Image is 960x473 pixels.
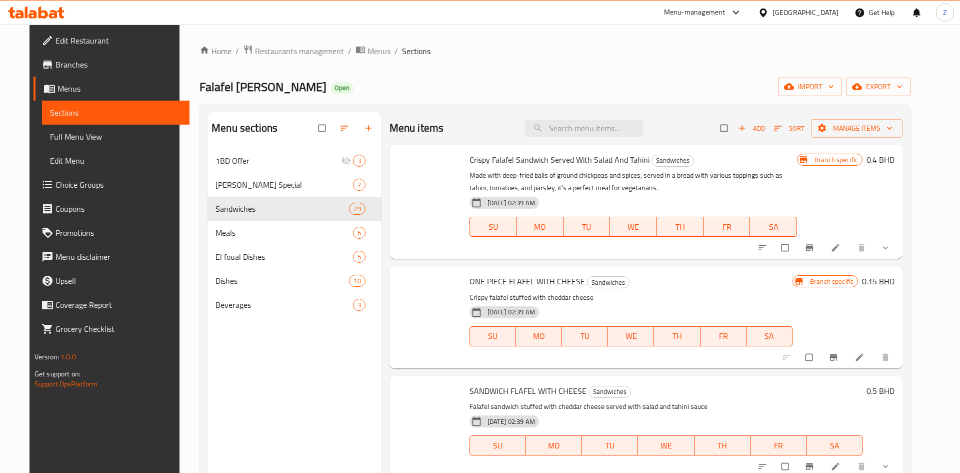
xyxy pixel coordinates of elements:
[394,45,398,57] li: /
[207,245,381,269] div: El foual Dishes5
[55,203,182,215] span: Coupons
[353,180,365,190] span: 2
[353,179,365,191] div: items
[469,326,516,346] button: SU
[207,269,381,293] div: Dishes10
[880,461,890,471] svg: Show Choices
[469,291,792,304] p: Crispy falafel stuffed with cheddar cheese
[830,243,842,253] a: Edit menu item
[207,149,381,173] div: 1BD Offer3
[55,227,182,239] span: Promotions
[698,438,746,453] span: TH
[243,45,344,58] a: Restaurants management
[866,384,894,398] h6: 0.5 BHD
[57,83,182,95] span: Menus
[42,149,190,173] a: Edit Menu
[353,228,365,238] span: 6
[874,237,898,259] button: show more
[211,121,277,136] h2: Menu sections
[854,352,866,362] a: Edit menu item
[657,217,703,237] button: TH
[357,117,381,139] button: Add section
[55,179,182,191] span: Choice Groups
[55,323,182,335] span: Grocery Checklist
[330,84,353,92] span: Open
[42,101,190,125] a: Sections
[614,220,652,234] span: WE
[750,435,806,455] button: FR
[612,329,650,343] span: WE
[349,276,364,286] span: 10
[469,435,526,455] button: SU
[207,145,381,321] nav: Menu sections
[469,400,863,413] p: Falafel sandwich stuffed with cheddar cheese served with salad and tahini sauce
[588,386,631,398] div: Sandwiches
[806,435,862,455] button: SA
[652,155,693,166] span: Sandwiches
[735,121,767,136] span: Add item
[207,197,381,221] div: Sandwiches29
[255,45,344,57] span: Restaurants management
[55,251,182,263] span: Menu disclaimer
[207,221,381,245] div: Meals6
[330,82,353,94] div: Open
[215,251,352,263] span: El foual Dishes
[608,326,654,346] button: WE
[33,29,190,53] a: Edit Restaurant
[349,275,365,287] div: items
[850,237,874,259] button: delete
[707,220,746,234] span: FR
[799,348,820,367] span: Select to update
[474,220,512,234] span: SU
[207,173,381,197] div: [PERSON_NAME] Special2
[312,119,333,138] span: Select all sections
[353,156,365,166] span: 3
[750,217,796,237] button: SA
[389,121,444,136] h2: Menu items
[775,238,796,257] span: Select to update
[810,438,858,453] span: SA
[34,367,80,380] span: Get support on:
[215,203,349,215] div: Sandwiches
[562,326,608,346] button: TU
[778,78,842,96] button: import
[587,277,629,288] span: Sandwiches
[207,293,381,317] div: Beverages3
[661,220,699,234] span: TH
[846,78,910,96] button: export
[55,275,182,287] span: Upsell
[700,326,746,346] button: FR
[516,326,562,346] button: MO
[474,438,522,453] span: SU
[33,197,190,221] a: Coupons
[587,276,629,288] div: Sandwiches
[806,277,857,286] span: Branch specific
[353,251,365,263] div: items
[55,35,182,47] span: Edit Restaurant
[353,155,365,167] div: items
[520,329,558,343] span: MO
[215,155,340,167] div: 1BD Offer
[735,121,767,136] button: Add
[714,119,735,138] span: Select section
[866,153,894,167] h6: 0.4 BHD
[33,53,190,77] a: Branches
[658,329,696,343] span: TH
[483,307,539,317] span: [DATE] 02:39 AM
[754,220,792,234] span: SA
[642,438,690,453] span: WE
[811,119,902,138] button: Manage items
[751,237,775,259] button: sort-choices
[874,346,898,368] button: delete
[694,435,750,455] button: TH
[567,220,606,234] span: TU
[469,169,797,194] p: Made with deep-fried balls of ground chickpeas and spices, served in a bread with various topping...
[822,346,846,368] button: Branch-specific-item
[215,179,352,191] div: Amo Shukri Special
[60,350,76,363] span: 1.0.0
[483,198,539,208] span: [DATE] 02:39 AM
[199,45,910,58] nav: breadcrumb
[772,7,838,18] div: [GEOGRAPHIC_DATA]
[819,122,894,135] span: Manage items
[341,156,351,166] svg: Inactive section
